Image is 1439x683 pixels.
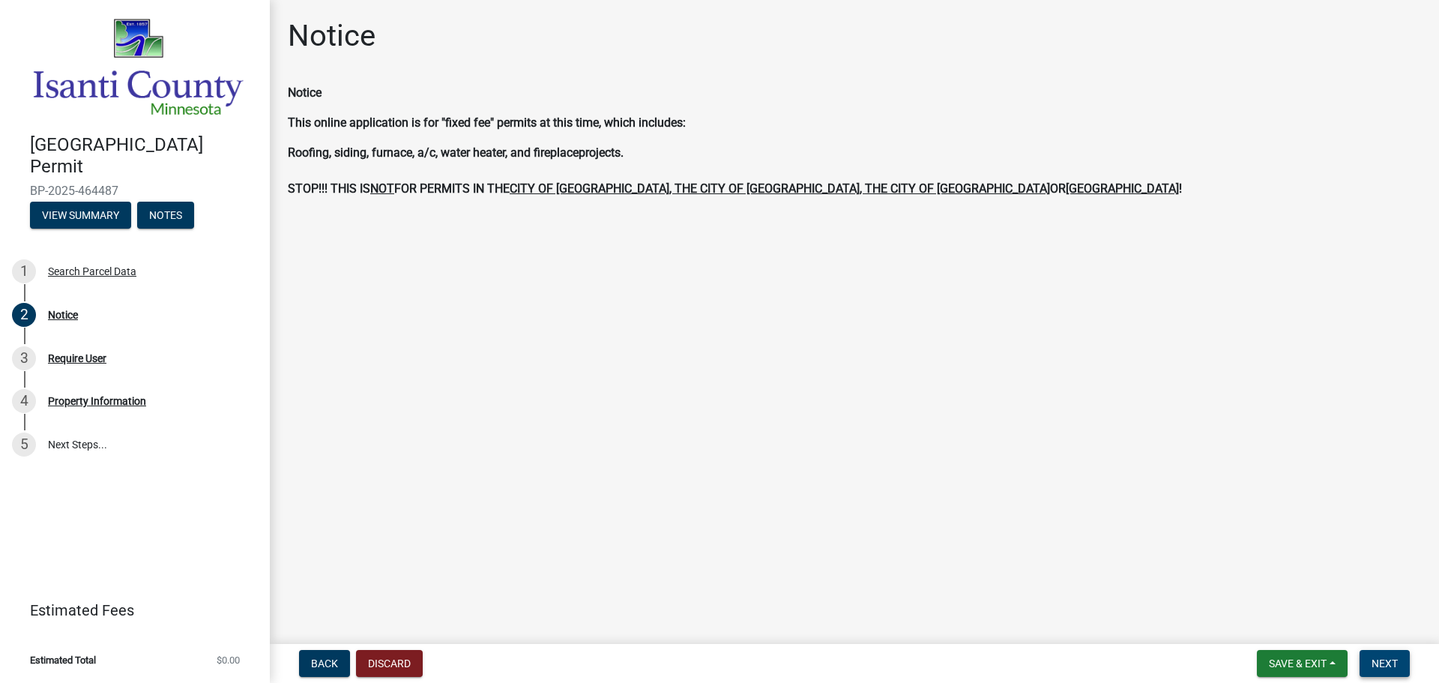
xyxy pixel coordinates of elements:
[30,184,240,198] span: BP-2025-464487
[12,346,36,370] div: 3
[12,433,36,457] div: 5
[1269,658,1327,670] span: Save & Exit
[137,202,194,229] button: Notes
[30,210,131,222] wm-modal-confirm: Summary
[288,145,579,160] span: Roofing, siding, furnace, a/c, water heater, and fireplace
[12,595,246,625] a: Estimated Fees
[288,145,1182,196] span: projects. STOP!!! THIS IS FOR PERMITS IN THE OR !
[30,16,246,118] img: Isanti County, Minnesota
[288,18,375,54] h1: Notice
[30,202,131,229] button: View Summary
[288,85,322,100] span: Notice
[12,259,36,283] div: 1
[48,266,136,277] div: Search Parcel Data
[30,134,258,178] h4: [GEOGRAPHIC_DATA] Permit
[288,115,686,130] span: This online application is for "fixed fee" permits at this time, which includes:
[1066,181,1179,196] u: [GEOGRAPHIC_DATA]
[370,181,394,196] u: NOT
[48,353,106,364] div: Require User
[30,655,96,665] span: Estimated Total
[299,650,350,677] button: Back
[311,658,338,670] span: Back
[1372,658,1398,670] span: Next
[48,310,78,320] div: Notice
[1257,650,1348,677] button: Save & Exit
[48,396,146,406] div: Property Information
[137,210,194,222] wm-modal-confirm: Notes
[12,389,36,413] div: 4
[356,650,423,677] button: Discard
[510,181,1050,196] u: CITY OF [GEOGRAPHIC_DATA], THE CITY OF [GEOGRAPHIC_DATA], THE CITY OF [GEOGRAPHIC_DATA]
[12,303,36,327] div: 2
[217,655,240,665] span: $0.00
[1360,650,1410,677] button: Next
